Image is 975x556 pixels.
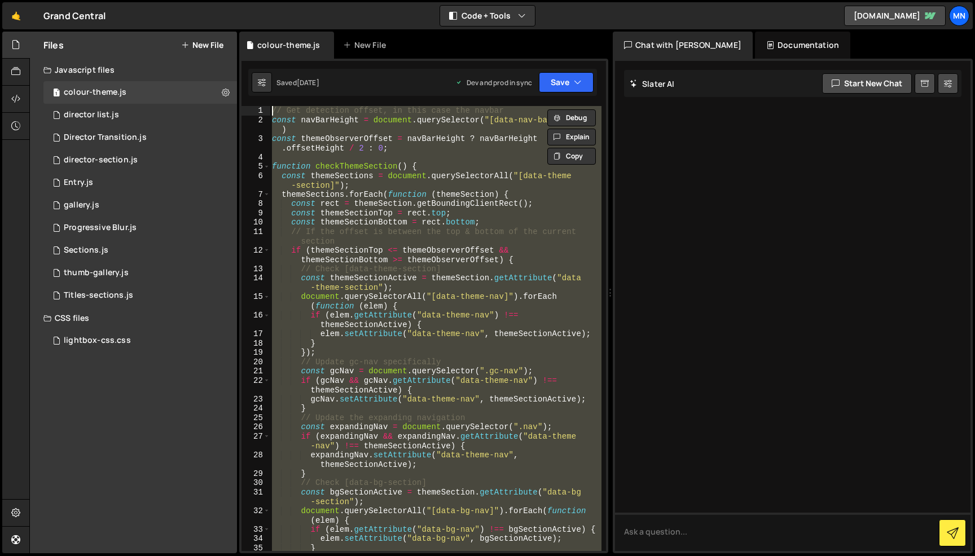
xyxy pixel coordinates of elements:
[241,358,270,367] div: 20
[43,9,106,23] div: Grand Central
[241,273,270,292] div: 14
[2,2,30,29] a: 🤙
[64,110,119,120] div: director list.js
[64,87,126,98] div: colour-theme.js
[822,73,912,94] button: Start new chat
[43,149,237,171] div: 15067/40075.js
[241,292,270,311] div: 15
[241,190,270,200] div: 7
[257,39,320,51] div: colour-theme.js
[43,329,237,352] div: 15067/39884.css
[343,39,390,51] div: New File
[844,6,946,26] a: [DOMAIN_NAME]
[241,432,270,451] div: 27
[64,155,138,165] div: director-section.js
[64,133,147,143] div: Director Transition.js
[276,78,319,87] div: Saved
[241,116,270,134] div: 2
[241,246,270,264] div: 12
[539,72,594,92] button: Save
[241,209,270,218] div: 9
[241,162,270,171] div: 5
[241,376,270,395] div: 22
[547,109,596,126] button: Debug
[241,506,270,525] div: 32
[30,307,237,329] div: CSS files
[241,227,270,246] div: 11
[30,59,237,81] div: Javascript files
[241,106,270,116] div: 1
[64,268,129,278] div: thumb-gallery.js
[755,32,850,59] div: Documentation
[241,348,270,358] div: 19
[241,413,270,423] div: 25
[64,200,99,210] div: gallery.js
[43,104,237,126] div: 15067/39369.js
[43,81,237,104] div: 15067/39808.js
[181,41,223,50] button: New File
[43,217,237,239] div: 15067/40094.js
[43,284,237,307] div: 15067/39419.js
[241,329,270,339] div: 17
[241,134,270,153] div: 3
[43,194,237,217] div: 15067/39821.js
[64,245,108,255] div: Sections.js
[440,6,535,26] button: Code + Tools
[241,525,270,535] div: 33
[43,171,237,194] div: 15067/39897.js
[64,290,133,301] div: Titles-sections.js
[241,339,270,348] div: 18
[241,488,270,506] div: 31
[241,478,270,488] div: 30
[64,336,131,346] div: lightbox-css.css
[43,126,237,149] div: 15067/39461.js
[64,223,137,233] div: Progressive Blur.js
[241,367,270,376] div: 21
[241,264,270,274] div: 13
[241,469,270,479] div: 29
[43,39,64,51] h2: Files
[43,239,237,262] div: 15067/39794.js
[241,422,270,432] div: 26
[297,78,319,87] div: [DATE]
[241,544,270,553] div: 35
[241,311,270,329] div: 16
[241,171,270,190] div: 6
[53,89,60,98] span: 1
[949,6,969,26] a: MN
[64,178,93,188] div: Entry.js
[43,262,237,284] div: 15067/39451.js
[613,32,753,59] div: Chat with [PERSON_NAME]
[241,218,270,227] div: 10
[241,199,270,209] div: 8
[547,148,596,165] button: Copy
[547,129,596,145] button: Explain
[241,404,270,413] div: 24
[241,395,270,404] div: 23
[241,451,270,469] div: 28
[630,78,675,89] h2: Slater AI
[241,534,270,544] div: 34
[455,78,532,87] div: Dev and prod in sync
[241,153,270,162] div: 4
